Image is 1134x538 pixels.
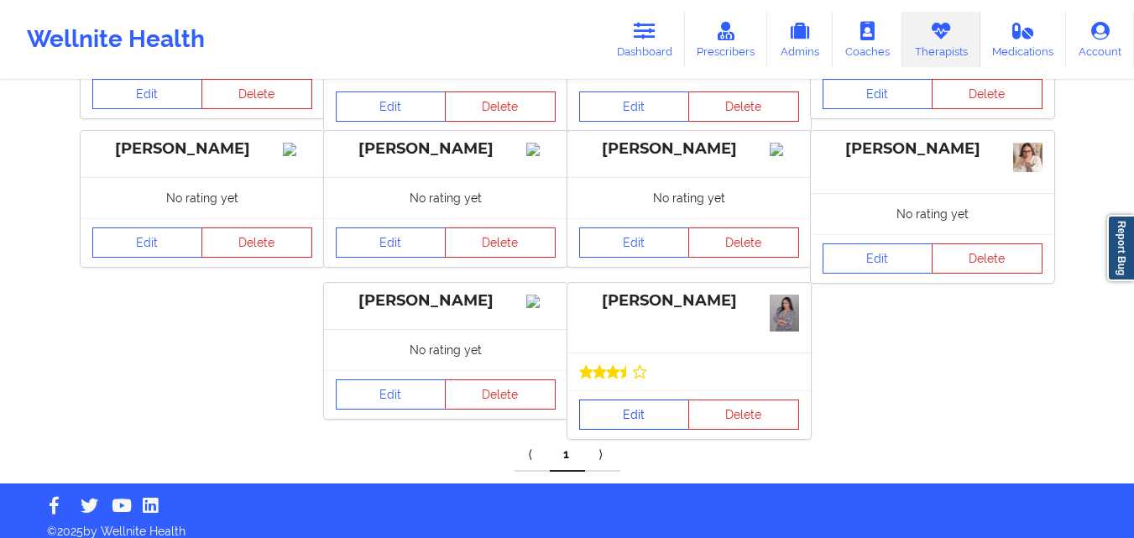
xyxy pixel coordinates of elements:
[579,291,799,311] div: [PERSON_NAME]
[932,79,1043,109] button: Delete
[579,227,690,258] a: Edit
[81,177,324,218] div: No rating yet
[823,139,1043,159] div: [PERSON_NAME]
[833,12,902,67] a: Coaches
[445,227,556,258] button: Delete
[823,243,933,274] a: Edit
[811,193,1054,234] div: No rating yet
[980,12,1067,67] a: Medications
[823,79,933,109] a: Edit
[201,227,312,258] button: Delete
[336,379,447,410] a: Edit
[579,91,690,122] a: Edit
[550,438,585,472] a: 1
[336,227,447,258] a: Edit
[585,438,620,472] a: Next item
[445,91,556,122] button: Delete
[579,139,799,159] div: [PERSON_NAME]
[688,227,799,258] button: Delete
[201,79,312,109] button: Delete
[92,227,203,258] a: Edit
[336,291,556,311] div: [PERSON_NAME]
[526,295,556,308] img: Image%2Fplaceholer-image.png
[770,143,799,156] img: Image%2Fplaceholer-image.png
[932,243,1043,274] button: Delete
[770,295,799,332] img: 7f10d111-2928-442b-b510-4faa29553a43_e01d2151-eafc-4a6d-b1c3-7dfea579f7814d362132-5172-492e-a776-...
[324,177,567,218] div: No rating yet
[767,12,833,67] a: Admins
[336,139,556,159] div: [PERSON_NAME]
[1066,12,1134,67] a: Account
[515,438,550,472] a: Previous item
[515,438,620,472] div: Pagination Navigation
[445,379,556,410] button: Delete
[526,143,556,156] img: Image%2Fplaceholer-image.png
[567,177,811,218] div: No rating yet
[92,139,312,159] div: [PERSON_NAME]
[92,79,203,109] a: Edit
[685,12,768,67] a: Prescribers
[1013,143,1043,172] img: 4dc2220a-cb2e-4ece-8ed1-1924844994ecfoto_anaissa.jpeg
[902,12,980,67] a: Therapists
[688,91,799,122] button: Delete
[604,12,685,67] a: Dashboard
[324,329,567,370] div: No rating yet
[336,91,447,122] a: Edit
[283,143,312,156] img: Image%2Fplaceholer-image.png
[579,400,690,430] a: Edit
[688,400,799,430] button: Delete
[1107,215,1134,281] a: Report Bug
